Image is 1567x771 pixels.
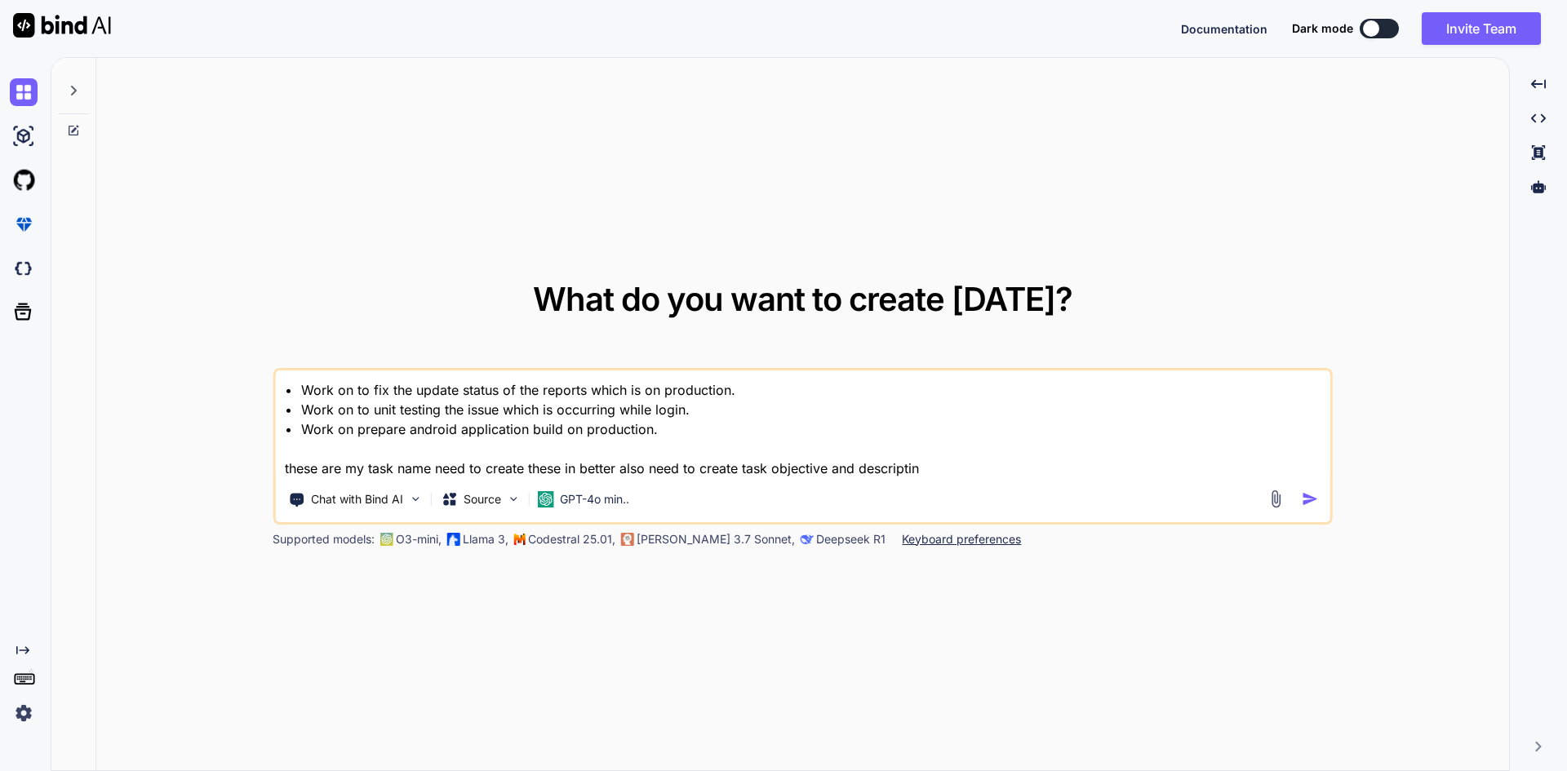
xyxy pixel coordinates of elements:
img: settings [10,699,38,727]
img: Bind AI [13,13,111,38]
img: Mistral-AI [513,534,525,545]
img: darkCloudIdeIcon [10,255,38,282]
img: premium [10,210,38,238]
img: chat [10,78,38,106]
img: ai-studio [10,122,38,150]
span: Dark mode [1292,20,1353,37]
img: githubLight [10,166,38,194]
p: Chat with Bind AI [311,491,403,507]
span: What do you want to create [DATE]? [533,279,1072,319]
img: icon [1302,490,1319,507]
p: Keyboard preferences [902,531,1021,547]
img: claude [620,533,633,546]
p: Source [464,491,501,507]
p: GPT-4o min.. [560,491,629,507]
p: Llama 3, [463,531,508,547]
p: O3-mini, [396,531,442,547]
button: Documentation [1181,20,1267,38]
p: Supported models: [273,531,375,547]
img: Pick Tools [408,492,422,506]
img: Llama2 [446,533,459,546]
textarea: • Work on to fix the update status of the reports which is on production. • Work on to unit testi... [275,370,1330,478]
img: claude [800,533,813,546]
button: Invite Team [1422,12,1541,45]
span: Documentation [1181,22,1267,36]
img: Pick Models [506,492,520,506]
p: Codestral 25.01, [528,531,615,547]
img: GPT-4o mini [537,491,553,507]
p: Deepseek R1 [816,531,886,547]
p: [PERSON_NAME] 3.7 Sonnet, [637,531,795,547]
img: GPT-4 [380,533,393,546]
img: attachment [1267,490,1285,508]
